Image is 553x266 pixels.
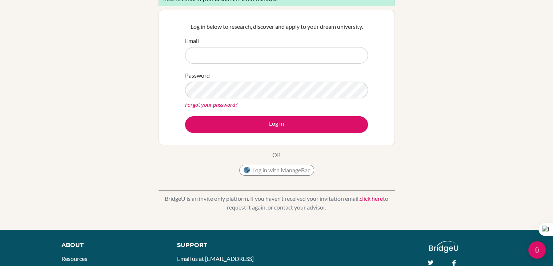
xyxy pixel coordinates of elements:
div: About [61,241,161,250]
div: Support [177,241,269,250]
div: Open Intercom Messenger [528,241,546,259]
a: Forgot your password? [185,101,237,108]
a: click here [360,195,383,202]
button: Log in with ManageBac [239,165,314,176]
p: BridgeU is an invite only platform. If you haven’t received your invitation email, to request it ... [159,194,395,212]
button: Log in [185,116,368,133]
p: Log in below to research, discover and apply to your dream university. [185,22,368,31]
label: Password [185,71,210,80]
p: OR [272,150,281,159]
a: Resources [61,255,87,262]
img: logo_white@2x-f4f0deed5e89b7ecb1c2cc34c3e3d731f90f0f143d5ea2071677605dd97b5244.png [429,241,458,253]
label: Email [185,36,199,45]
